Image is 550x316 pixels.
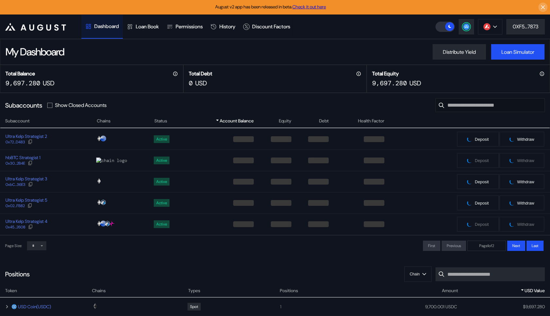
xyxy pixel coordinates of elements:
span: Deposit [475,158,489,163]
div: Loan Simulator [501,49,534,55]
img: pending [509,179,515,185]
div: Spot [190,304,198,309]
span: Previous [447,243,461,248]
label: Show Closed Accounts [55,102,106,109]
div: 9,697.280 [5,79,40,87]
img: chain logo [96,221,102,226]
div: Discount Factors [252,23,290,30]
div: USD [195,79,207,87]
button: Last [527,241,544,251]
button: pendingDeposit [457,153,499,168]
span: Deposit [475,137,489,142]
span: Health Factor [358,118,384,124]
span: Last [532,243,538,248]
div: Page Size: [5,243,22,248]
button: chain logo [478,19,502,34]
div: Permissions [176,23,203,30]
a: History [206,15,239,39]
div: Ultra Kelp Strategist 5 [5,197,47,203]
span: Withdraw [517,201,534,206]
img: chain logo [96,136,102,141]
span: USD Value [525,287,545,294]
span: Subaccount [5,118,30,124]
button: Next [507,241,525,251]
a: Check it out here [292,4,326,10]
div: 9,697.280 [372,79,407,87]
button: Loan Simulator [491,44,545,60]
div: USD [409,79,421,87]
div: hbBTC Strategist 1 [5,155,41,160]
button: pendingWithdraw [499,195,545,211]
img: chain logo [483,23,490,30]
img: pending [509,158,515,163]
button: First [423,241,440,251]
div: Subaccounts [5,101,42,110]
span: Withdraw [517,179,534,184]
span: First [428,243,435,248]
button: pendingWithdraw [499,174,545,189]
img: pending [509,221,515,227]
img: pending [467,136,472,142]
div: Active [156,137,167,141]
button: pendingDeposit [457,216,499,232]
div: My Dashboard [5,45,64,59]
div: 0x72...D483 [5,140,25,144]
img: chain logo [100,136,106,141]
button: pendingWithdraw [499,216,545,232]
img: chain logo [100,199,106,205]
button: Previous [442,241,466,251]
img: chain logo [92,303,98,309]
div: $ 9,697.280 [523,304,545,310]
div: 9,700.001 USDC [425,304,457,310]
div: 0XF5...7873 [513,23,538,30]
div: Active [156,201,167,205]
img: chain logo [100,221,106,226]
span: Chains [97,118,111,124]
div: Active [156,179,167,184]
button: Distribute Yield [433,44,486,60]
div: 0 [189,79,193,87]
span: Positions [280,287,298,294]
span: Equity [279,118,291,124]
button: 0XF5...7873 [506,19,545,34]
span: Deposit [475,222,489,227]
img: chain logo [96,199,102,205]
h2: Total Debt [189,70,212,77]
div: Active [156,158,167,163]
span: Account Balance [220,118,254,124]
div: Ultra Kelp Strategist 3 [5,176,47,182]
div: Loan Book [136,23,159,30]
button: pendingDeposit [457,195,499,211]
button: pendingWithdraw [499,131,545,147]
a: Discount Factors [239,15,294,39]
span: Token [5,287,17,294]
div: 0x30...2B4E [5,161,25,166]
button: pendingDeposit [457,131,499,147]
span: Withdraw [517,158,534,163]
span: Chain [410,272,420,276]
img: usdc.png [12,304,17,309]
span: Deposit [475,201,489,206]
a: USD Coin(USDC) [18,304,51,310]
a: Permissions [163,15,206,39]
img: pending [509,136,515,142]
div: Ultra Kelp Strategist 4 [5,218,47,224]
div: 1 [280,304,364,310]
span: Chains [92,287,106,294]
div: Dashboard [94,23,119,30]
span: Debt [319,118,329,124]
div: 0xbC...36E3 [5,182,25,187]
button: pendingWithdraw [499,153,545,168]
a: Dashboard [81,15,123,39]
span: Deposit [475,179,489,184]
div: USD [43,79,54,87]
span: Types [188,287,200,294]
div: Distribute Yield [443,49,476,55]
span: Withdraw [517,222,534,227]
span: Amount [442,287,458,294]
button: pendingDeposit [457,174,499,189]
span: Status [154,118,167,124]
span: August v2 app has been released in beta. [215,4,326,10]
img: chain logo [96,158,127,163]
span: Next [512,243,520,248]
